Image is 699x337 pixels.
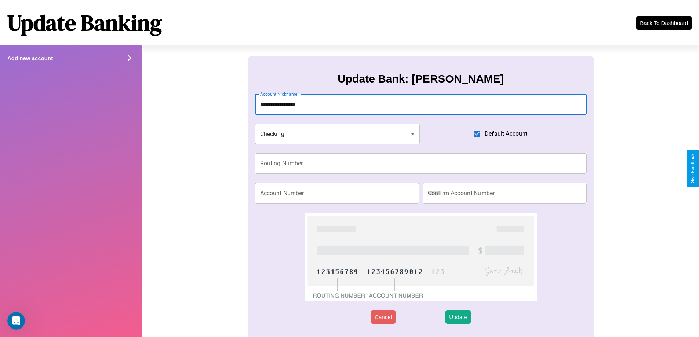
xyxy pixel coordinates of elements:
button: Back To Dashboard [636,16,692,30]
img: check [305,213,537,301]
button: Update [445,310,470,324]
div: Give Feedback [690,154,695,183]
div: Checking [255,124,420,144]
iframe: Intercom live chat [7,312,25,330]
span: Default Account [485,129,527,138]
h3: Update Bank: [PERSON_NAME] [338,73,504,85]
label: Account Nickname [260,91,298,97]
h4: Add new account [7,55,53,61]
h1: Update Banking [7,8,162,38]
button: Cancel [371,310,396,324]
